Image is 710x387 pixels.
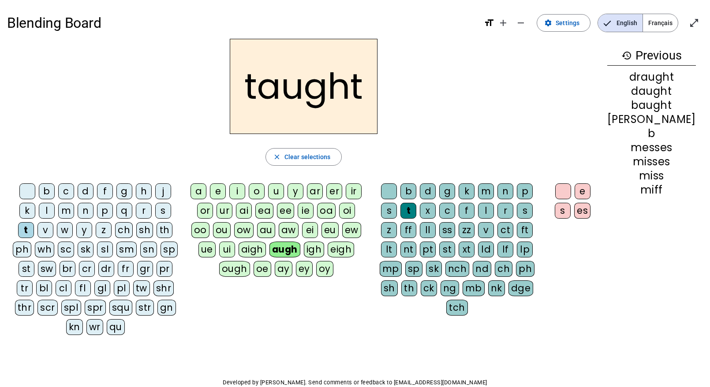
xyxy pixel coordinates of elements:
div: w [57,222,73,238]
div: k [19,203,35,219]
div: f [459,203,475,219]
div: aigh [239,242,266,257]
div: pt [420,242,436,257]
div: y [288,183,303,199]
div: n [78,203,93,219]
div: thr [15,300,34,316]
div: lt [381,242,397,257]
div: or [197,203,213,219]
div: bl [36,280,52,296]
div: g [116,183,132,199]
div: draught [607,72,696,82]
div: b [400,183,416,199]
div: l [478,203,494,219]
div: oa [317,203,336,219]
div: nd [473,261,491,277]
div: m [478,183,494,199]
div: nk [488,280,505,296]
div: lf [497,242,513,257]
div: l [39,203,55,219]
div: misses [607,156,696,167]
div: v [478,222,494,238]
div: sh [381,280,398,296]
div: oe [254,261,271,277]
mat-icon: format_size [484,18,494,28]
div: ph [516,261,534,277]
div: nch [445,261,470,277]
div: j [155,183,171,199]
div: d [78,183,93,199]
div: xt [459,242,475,257]
div: sm [116,242,137,257]
mat-icon: open_in_full [689,18,699,28]
div: s [517,203,533,219]
div: pr [157,261,172,277]
div: y [76,222,92,238]
div: ss [439,222,455,238]
div: qu [107,319,125,335]
div: tw [133,280,150,296]
div: kn [66,319,83,335]
h2: taught [230,39,377,134]
div: spl [61,300,82,316]
div: ough [219,261,250,277]
div: cr [79,261,95,277]
mat-icon: close [273,153,281,161]
div: z [96,222,112,238]
div: lp [517,242,533,257]
mat-icon: settings [544,19,552,27]
div: ue [198,242,216,257]
div: ff [400,222,416,238]
div: ay [275,261,292,277]
div: ow [234,222,254,238]
div: gn [157,300,176,316]
div: augh [269,242,300,257]
div: sp [161,242,178,257]
div: b [607,128,696,139]
div: c [58,183,74,199]
div: b [39,183,55,199]
div: er [326,183,342,199]
div: u [268,183,284,199]
div: th [157,222,172,238]
div: daught [607,86,696,97]
div: mb [463,280,485,296]
div: ai [236,203,252,219]
div: sn [140,242,157,257]
div: fr [118,261,134,277]
div: sl [97,242,113,257]
span: Settings [556,18,579,28]
div: ou [213,222,231,238]
div: p [517,183,533,199]
div: es [574,203,590,219]
div: ph [13,242,31,257]
div: th [401,280,417,296]
button: Enter full screen [685,14,703,32]
div: q [116,203,132,219]
div: t [400,203,416,219]
div: br [60,261,75,277]
div: ee [277,203,294,219]
div: eigh [328,242,354,257]
div: eu [321,222,339,238]
div: ui [219,242,235,257]
div: baught [607,100,696,111]
div: i [229,183,245,199]
div: sk [426,261,442,277]
div: h [136,183,152,199]
div: ie [298,203,314,219]
div: zz [459,222,475,238]
div: miff [607,185,696,195]
div: dr [98,261,114,277]
div: m [58,203,74,219]
mat-icon: history [621,50,632,61]
div: p [97,203,113,219]
div: g [439,183,455,199]
div: au [257,222,275,238]
div: s [381,203,397,219]
div: nt [400,242,416,257]
div: str [136,300,154,316]
div: sh [136,222,153,238]
div: sc [58,242,74,257]
div: fl [75,280,91,296]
